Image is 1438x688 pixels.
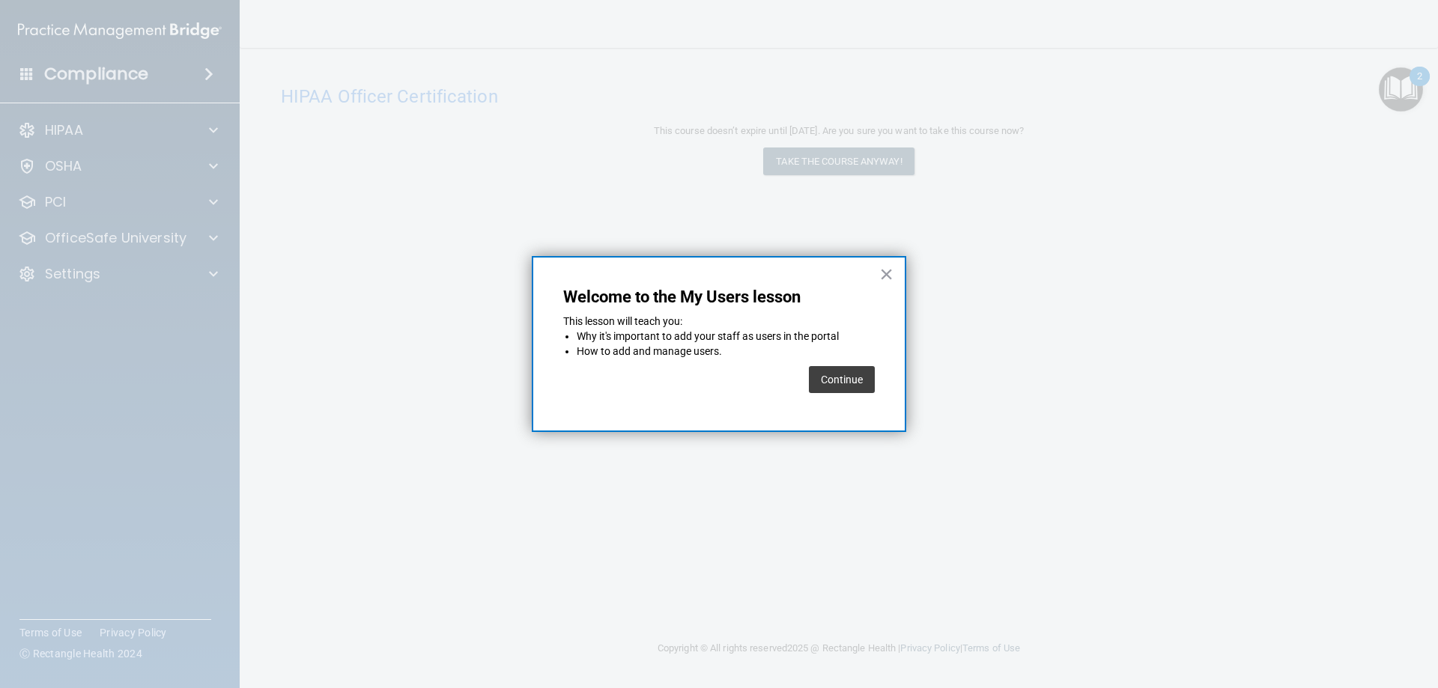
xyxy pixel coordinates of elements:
button: Continue [809,366,875,393]
button: Close [879,262,894,286]
p: Welcome to the My Users lesson [563,287,875,307]
p: This lesson will teach you: [563,314,875,329]
li: Why it's important to add your staff as users in the portal [577,329,875,344]
li: How to add and manage users. [577,344,875,359]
